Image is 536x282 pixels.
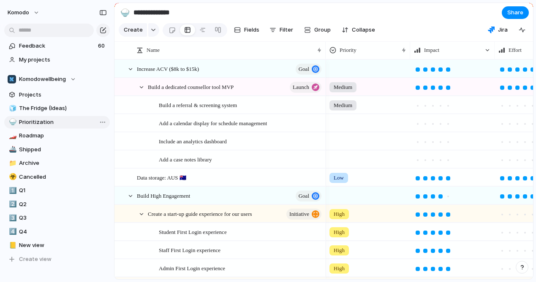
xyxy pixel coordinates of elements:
[299,190,309,202] span: goal
[244,26,259,34] span: Fields
[9,158,15,168] div: 📁
[9,131,15,141] div: 🏎️
[119,23,147,37] button: Create
[137,191,190,200] span: Build High Engagement
[8,214,16,222] button: 3️⃣
[159,245,220,255] span: Staff First Login experience
[334,246,345,255] span: High
[159,227,227,236] span: Student First Login experience
[299,63,309,75] span: goal
[280,26,293,34] span: Filter
[98,42,106,50] span: 60
[4,73,110,86] button: Komodowellbeing
[19,91,107,99] span: Projects
[118,6,132,19] button: 🍚
[8,118,16,126] button: 🍚
[231,23,263,37] button: Fields
[147,46,160,54] span: Name
[19,145,107,154] span: Shipped
[4,129,110,142] a: 🏎️Roadmap
[8,132,16,140] button: 🏎️
[4,171,110,183] a: ☣️Cancelled
[124,26,143,34] span: Create
[4,6,44,19] button: Komodo
[137,172,186,182] span: Data storage: AUS 🇦🇺
[9,199,15,209] div: 2️⃣
[4,102,110,115] a: 🧊The Fridge (Ideas)
[19,118,107,126] span: Prioritization
[4,157,110,169] a: 📁Archive
[502,6,529,19] button: Share
[8,173,16,181] button: ☣️
[9,104,15,113] div: 🧊
[8,186,16,195] button: 1️⃣
[334,210,345,218] span: High
[266,23,297,37] button: Filter
[507,8,523,17] span: Share
[300,23,335,37] button: Group
[8,104,16,113] button: 🧊
[8,200,16,209] button: 2️⃣
[9,186,15,196] div: 1️⃣
[19,186,107,195] span: Q1
[148,209,252,218] span: Create a start-up guide experience for our users
[289,208,309,220] span: initiative
[334,174,344,182] span: Low
[340,46,356,54] span: Priority
[424,46,439,54] span: Impact
[314,26,331,34] span: Group
[484,24,511,36] button: Jira
[19,173,107,181] span: Cancelled
[296,64,321,75] button: goal
[290,82,321,93] button: launch
[286,209,321,220] button: initiative
[19,159,107,167] span: Archive
[9,213,15,223] div: 3️⃣
[159,154,212,164] span: Add a case notes library
[334,228,345,236] span: High
[9,172,15,182] div: ☣️
[352,26,375,34] span: Collapse
[8,8,29,17] span: Komodo
[19,42,95,50] span: Feedback
[159,263,225,273] span: Admin First Login experience
[334,83,352,91] span: Medium
[4,54,110,66] a: My projects
[159,136,227,146] span: Include an analytics dashboard
[296,191,321,201] button: goal
[159,100,237,110] span: Build a referral & screening system
[19,214,107,222] span: Q3
[120,7,130,18] div: 🍚
[159,118,267,128] span: Add a calendar display for schedule management
[4,116,110,129] a: 🍚Prioritization
[334,101,352,110] span: Medium
[334,264,345,273] span: High
[19,75,66,83] span: Komodowellbeing
[19,104,107,113] span: The Fridge (Ideas)
[509,46,522,54] span: Effort
[4,89,110,101] a: Projects
[4,40,110,52] a: Feedback60
[9,145,15,154] div: 🚢
[8,159,16,167] button: 📁
[293,81,309,93] span: launch
[9,117,15,127] div: 🍚
[19,200,107,209] span: Q2
[19,56,107,64] span: My projects
[498,26,508,34] span: Jira
[148,82,234,91] span: Build a dedicated counsellor tool MVP
[137,64,199,73] span: Increase ACV ($8k to $15k)
[4,212,110,224] a: 3️⃣Q3
[8,145,16,154] button: 🚢
[19,132,107,140] span: Roadmap
[338,23,378,37] button: Collapse
[4,184,110,197] a: 1️⃣Q1
[4,198,110,211] a: 2️⃣Q2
